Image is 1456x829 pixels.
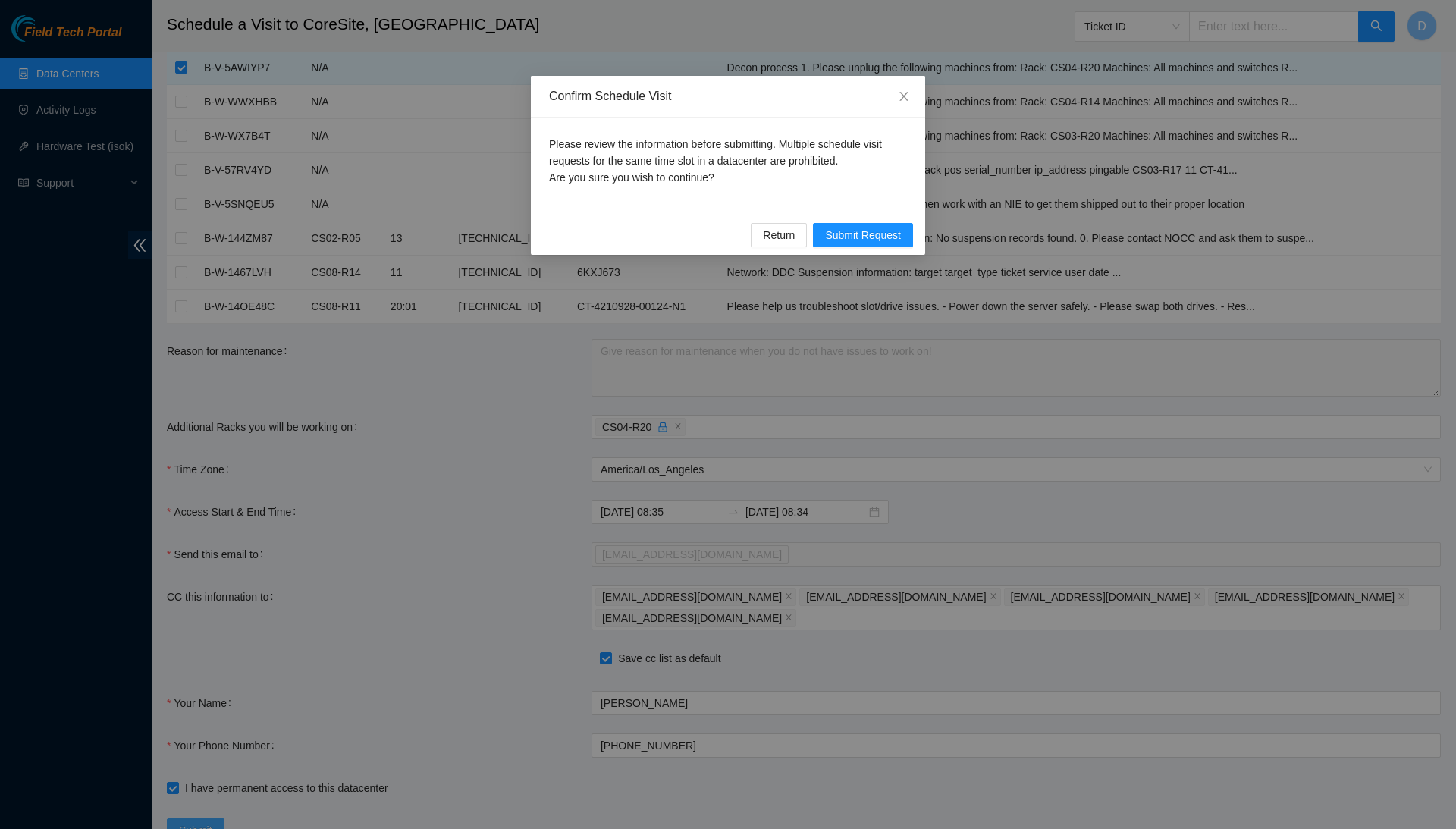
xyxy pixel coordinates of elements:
span: Return [763,227,795,243]
button: Submit Request [813,223,913,247]
div: Confirm Schedule Visit [549,88,907,105]
button: Close [883,76,925,118]
span: Submit Request [825,227,901,243]
span: close [898,90,910,102]
button: Return [751,223,807,247]
p: Please review the information before submitting. Multiple schedule visit requests for the same ti... [549,136,907,186]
